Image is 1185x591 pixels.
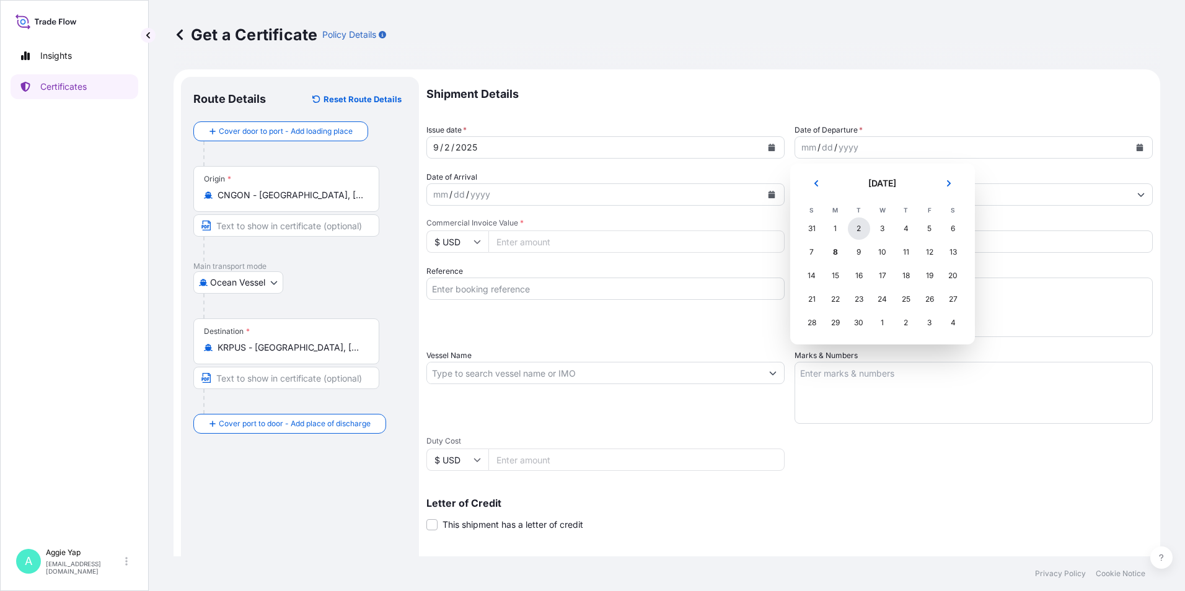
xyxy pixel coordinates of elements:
div: Thursday, September 11, 2025 [895,241,917,263]
div: Friday, September 12, 2025 [918,241,941,263]
div: Saturday, September 27, 2025 [942,288,964,310]
div: Wednesday, September 17, 2025 [871,265,894,287]
button: Next [935,173,963,193]
div: Sunday, September 21, 2025 [801,288,823,310]
p: Policy Details [322,28,376,41]
div: Thursday, September 18, 2025 [895,265,917,287]
th: T [847,203,871,217]
section: Calendar [790,164,975,344]
button: Previous [803,173,830,193]
div: September 2025 [800,173,965,335]
th: S [941,203,965,217]
div: Tuesday, September 9, 2025 [848,241,870,263]
div: Friday, September 19, 2025 [918,265,941,287]
div: Wednesday, October 1, 2025 [871,312,894,334]
div: Saturday, September 6, 2025 [942,217,964,240]
h2: [DATE] [837,177,928,190]
div: Wednesday, September 24, 2025 [871,288,894,310]
table: September 2025 [800,203,965,335]
div: Monday, September 15, 2025 [824,265,847,287]
div: Monday, September 1, 2025 [824,217,847,240]
div: Monday, September 29, 2025 [824,312,847,334]
th: W [871,203,894,217]
div: Sunday, August 31, 2025 [801,217,823,240]
div: Wednesday, September 3, 2025 [871,217,894,240]
div: Thursday, September 25, 2025 [895,288,917,310]
th: M [824,203,847,217]
div: Friday, September 26, 2025 [918,288,941,310]
div: Saturday, September 13, 2025 [942,241,964,263]
p: Get a Certificate [174,25,317,45]
div: Saturday, September 20, 2025 [942,265,964,287]
div: Wednesday, September 10, 2025 [871,241,894,263]
div: Sunday, September 28, 2025 [801,312,823,334]
div: Friday, September 5, 2025 [918,217,941,240]
div: Today, Monday, September 8, 2025 [824,241,847,263]
th: F [918,203,941,217]
div: Thursday, October 2, 2025 [895,312,917,334]
div: Sunday, September 7, 2025 [801,241,823,263]
div: Saturday, October 4, 2025 [942,312,964,334]
th: T [894,203,918,217]
div: Tuesday, September 30, 2025 [848,312,870,334]
div: Monday, September 22, 2025 [824,288,847,310]
div: Friday, October 3, 2025 [918,312,941,334]
div: Tuesday, September 2, 2025 [848,217,870,240]
div: Sunday, September 14, 2025 [801,265,823,287]
div: Tuesday, September 23, 2025 [848,288,870,310]
div: Thursday, September 4, 2025 [895,217,917,240]
th: S [800,203,824,217]
div: Tuesday, September 16, 2025 [848,265,870,287]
